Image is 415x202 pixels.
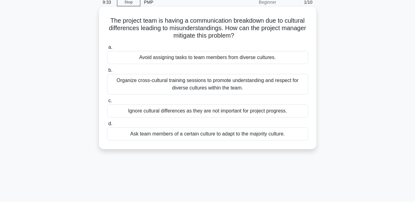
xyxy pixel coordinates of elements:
[106,17,309,40] h5: The project team is having a communication breakdown due to cultural differences leading to misun...
[108,44,112,50] span: a.
[107,74,308,94] div: Organize cross-cultural training sessions to promote understanding and respect for diverse cultur...
[107,51,308,64] div: Avoid assigning tasks to team members from diverse cultures.
[107,127,308,140] div: Ask team members of a certain culture to adapt to the majority culture.
[108,121,112,126] span: d.
[107,104,308,117] div: Ignore cultural differences as they are not important for project progress.
[108,98,112,103] span: c.
[108,67,112,73] span: b.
